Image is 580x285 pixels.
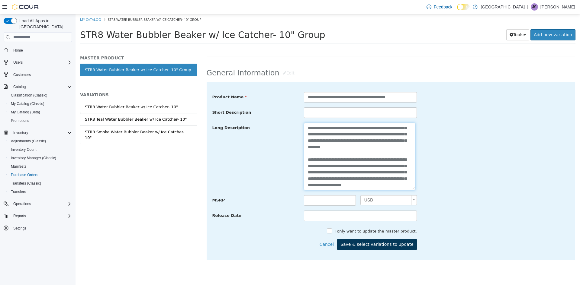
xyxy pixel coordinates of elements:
span: My Catalog (Classic) [11,101,44,106]
span: Adjustments (Classic) [11,139,46,144]
a: My Catalog [5,3,25,8]
a: Add new variation [455,15,500,26]
p: [PERSON_NAME] [540,3,575,11]
button: Catalog [1,83,74,91]
span: Customers [13,72,31,77]
button: Inventory [1,128,74,137]
a: STR8 Water Bubbler Beaker w/ Ice Catcher- 10" Group [5,49,122,62]
span: Inventory Manager (Classic) [8,154,72,162]
span: Purchase Orders [11,173,38,177]
span: Product Name [137,81,172,85]
button: Users [1,58,74,67]
span: Short Description [137,96,176,100]
button: Reports [1,212,74,220]
div: Jim Siciliano [531,3,538,11]
span: Operations [13,201,31,206]
a: Transfers (Classic) [8,180,43,187]
span: Release Date [137,199,166,204]
span: Transfers (Classic) [11,181,41,186]
span: JS [532,3,536,11]
a: Purchase Orders [8,171,41,179]
div: STR8 Smoke Water Bubbler Beaker w/ Ice Catcher- 10" [9,115,117,127]
a: My Catalog (Beta) [8,109,43,116]
span: USD [285,181,333,191]
input: Dark Mode [457,4,470,10]
button: Tools [431,15,454,26]
button: Operations [11,200,34,207]
span: Long Description [137,111,174,116]
span: Manifests [11,164,26,169]
button: My Catalog (Beta) [6,108,74,116]
span: Classification (Classic) [8,92,72,99]
span: Users [11,59,72,66]
span: Users [13,60,23,65]
nav: Complex example [4,43,72,248]
span: MSRP [137,184,150,188]
a: Feedback [424,1,455,13]
span: My Catalog (Beta) [8,109,72,116]
span: Promotions [8,117,72,124]
span: Inventory Count [8,146,72,153]
span: STR8 Water Bubbler Beaker w/ Ice Catcher- 10" Group [5,15,250,26]
span: Home [11,46,72,54]
button: My Catalog (Classic) [6,100,74,108]
h5: VARIATIONS [5,78,122,83]
span: Catalog [13,84,26,89]
span: Inventory [11,129,72,136]
span: Home [13,48,23,53]
span: Inventory Count [11,147,37,152]
h5: MASTER PRODUCT [5,41,122,46]
span: Operations [11,200,72,207]
span: Load All Apps in [GEOGRAPHIC_DATA] [17,18,72,30]
button: Inventory Count [6,145,74,154]
label: I only want to update the master product. [257,214,341,220]
span: Inventory Manager (Classic) [11,156,56,160]
span: Transfers [11,189,26,194]
button: Classification (Classic) [6,91,74,100]
button: Promotions [6,116,74,125]
button: Home [1,46,74,54]
a: Manifests [8,163,29,170]
a: USD [285,181,341,191]
span: Catalog [11,83,72,90]
span: Customers [11,71,72,78]
button: Reports [11,212,28,220]
span: Inventory [13,130,28,135]
a: Inventory Count [8,146,39,153]
span: My Catalog (Classic) [8,100,72,107]
a: Promotions [8,117,32,124]
a: Inventory Manager (Classic) [8,154,59,162]
a: Classification (Classic) [8,92,50,99]
button: Users [11,59,25,66]
button: Edit [204,53,222,65]
span: Settings [11,224,72,232]
p: | [527,3,528,11]
button: Save & select variations to update [262,225,341,236]
a: Adjustments (Classic) [8,138,48,145]
p: [GEOGRAPHIC_DATA] [481,3,525,11]
div: STR8 Water Bubbler Beaker w/ Ice Catcher- 10" [9,90,102,96]
a: Settings [11,225,29,232]
img: Cova [12,4,39,10]
span: Reports [13,214,26,218]
span: Reports [11,212,72,220]
a: Home [11,47,25,54]
span: Transfers [8,188,72,195]
span: Adjustments (Classic) [8,138,72,145]
button: Operations [1,200,74,208]
button: Transfers [6,188,74,196]
span: Classification (Classic) [11,93,47,98]
button: Catalog [11,83,28,90]
a: Transfers [8,188,28,195]
button: Inventory Manager (Classic) [6,154,74,162]
span: Promotions [11,118,29,123]
button: Inventory [11,129,31,136]
a: Customers [11,71,33,78]
button: Manifests [6,162,74,171]
span: Settings [13,226,26,231]
span: Purchase Orders [8,171,72,179]
button: Purchase Orders [6,171,74,179]
a: My Catalog (Classic) [8,100,47,107]
span: My Catalog (Beta) [11,110,40,115]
